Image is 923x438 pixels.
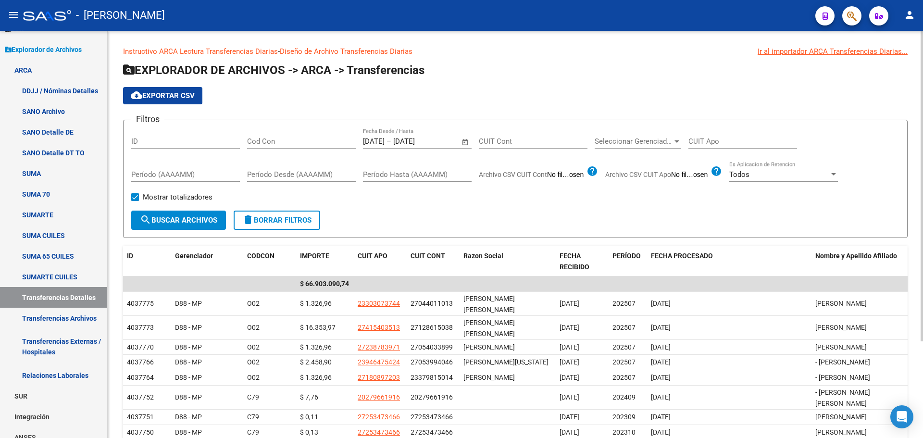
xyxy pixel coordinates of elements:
[560,413,579,421] span: [DATE]
[651,413,671,421] span: [DATE]
[300,358,332,366] span: $ 2.458,90
[175,393,202,401] span: D88 - MP
[560,374,579,381] span: [DATE]
[140,216,217,225] span: Buscar Archivos
[175,324,202,331] span: D88 - MP
[651,343,671,351] span: [DATE]
[8,9,19,21] mat-icon: menu
[411,427,453,438] div: 27253473466
[612,252,641,260] span: PERÍODO
[411,372,453,383] div: 23379815014
[358,393,400,401] span: 20279661916
[612,374,636,381] span: 202507
[358,324,400,331] span: 27415403513
[711,165,722,177] mat-icon: help
[123,63,424,77] span: EXPLORADOR DE ARCHIVOS -> ARCA -> Transferencias
[296,246,354,277] datatable-header-cell: IMPORTE
[463,343,515,351] span: [PERSON_NAME]
[358,428,400,436] span: 27253473466
[247,343,260,351] span: O02
[815,374,870,381] span: - [PERSON_NAME]
[463,358,549,366] span: [PERSON_NAME][US_STATE]
[242,216,312,225] span: Borrar Filtros
[242,214,254,225] mat-icon: delete
[815,324,867,331] span: [PERSON_NAME]
[300,374,332,381] span: $ 1.326,96
[127,374,154,381] span: 4037764
[411,412,453,423] div: 27253473466
[247,413,259,421] span: C79
[758,46,908,57] div: Ir al importador ARCA Transferencias Diarias...
[5,44,82,55] span: Explorador de Archivos
[175,300,202,307] span: D88 - MP
[127,358,154,366] span: 4037766
[463,374,515,381] span: [PERSON_NAME]
[612,300,636,307] span: 202507
[560,300,579,307] span: [DATE]
[247,324,260,331] span: O02
[358,343,400,351] span: 27238783971
[811,246,908,277] datatable-header-cell: Nombre y Apellido Afiliado
[358,252,387,260] span: CUIT APO
[243,246,277,277] datatable-header-cell: CODCON
[560,358,579,366] span: [DATE]
[560,324,579,331] span: [DATE]
[612,343,636,351] span: 202507
[560,428,579,436] span: [DATE]
[247,428,259,436] span: C79
[234,211,320,230] button: Borrar Filtros
[612,393,636,401] span: 202409
[815,343,867,351] span: [PERSON_NAME]
[300,413,318,421] span: $ 0,11
[651,393,671,401] span: [DATE]
[127,300,154,307] span: 4037775
[131,91,195,100] span: Exportar CSV
[171,246,243,277] datatable-header-cell: Gerenciador
[407,246,460,277] datatable-header-cell: CUIT CONT
[815,252,897,260] span: Nombre y Apellido Afiliado
[651,358,671,366] span: [DATE]
[358,300,400,307] span: 23303073744
[595,137,673,146] span: Seleccionar Gerenciador
[300,428,318,436] span: $ 0,13
[612,324,636,331] span: 202507
[651,374,671,381] span: [DATE]
[175,343,202,351] span: D88 - MP
[729,170,749,179] span: Todos
[463,319,515,338] span: [PERSON_NAME] [PERSON_NAME]
[123,246,171,277] datatable-header-cell: ID
[76,5,165,26] span: - [PERSON_NAME]
[247,393,259,401] span: C79
[300,252,329,260] span: IMPORTE
[247,252,274,260] span: CODCON
[175,428,202,436] span: D88 - MP
[411,357,453,368] div: 27053994046
[609,246,647,277] datatable-header-cell: PERÍODO
[411,392,453,403] div: 20279661916
[556,246,609,277] datatable-header-cell: FECHA RECIBIDO
[671,171,711,179] input: Archivo CSV CUIT Apo
[411,322,453,333] div: 27128615038
[460,137,471,148] button: Open calendar
[123,87,202,104] button: Exportar CSV
[612,358,636,366] span: 202507
[411,298,453,309] div: 27044011013
[127,252,133,260] span: ID
[651,252,713,260] span: FECHA PROCESADO
[612,413,636,421] span: 202309
[560,393,579,401] span: [DATE]
[175,413,202,421] span: D88 - MP
[560,343,579,351] span: [DATE]
[463,252,503,260] span: Razon Social
[127,413,154,421] span: 4037751
[612,428,636,436] span: 202310
[127,324,154,331] span: 4037773
[123,46,908,57] p: -
[280,47,412,56] a: Diseño de Archivo Transferencias Diarias
[247,358,260,366] span: O02
[300,300,332,307] span: $ 1.326,96
[393,137,440,146] input: End date
[143,191,212,203] span: Mostrar totalizadores
[411,342,453,353] div: 27054033899
[890,405,913,428] div: Open Intercom Messenger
